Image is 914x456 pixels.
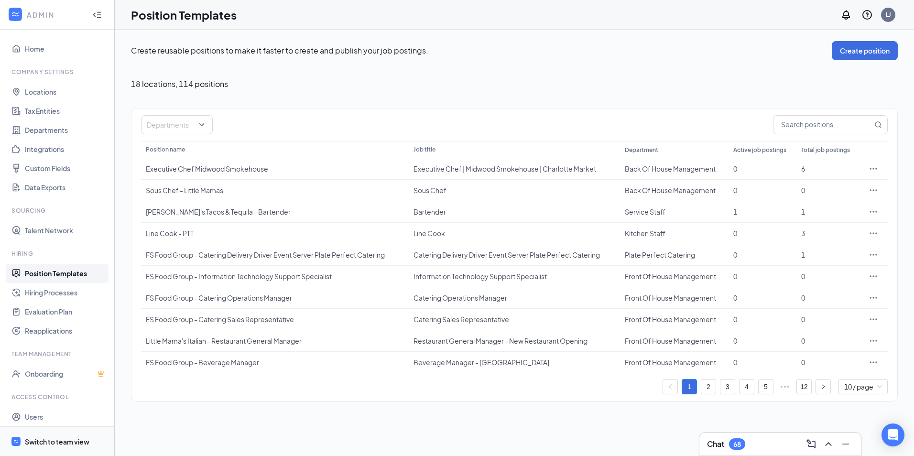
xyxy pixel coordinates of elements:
div: 0 [801,271,854,281]
div: 6 [801,164,854,174]
div: 0 [801,358,854,367]
div: 3 [801,228,854,238]
span: Job title [413,146,435,153]
div: Catering Delivery Driver Event Server Plate Perfect Catering [413,250,615,260]
a: 12 [797,380,811,394]
li: 2 [701,379,716,394]
a: Talent Network [25,221,107,240]
th: Department [620,141,729,158]
div: Catering Sales Representative [413,315,615,324]
a: 5 [759,380,773,394]
td: Front Of House Management [620,352,729,373]
svg: ComposeMessage [805,438,817,450]
span: right [820,384,826,390]
svg: Notifications [840,9,852,21]
div: 0 [733,228,791,238]
div: Line Cook [413,228,615,238]
a: Reapplications [25,321,107,340]
td: Back Of House Management [620,180,729,201]
div: 0 [733,185,791,195]
div: 0 [733,293,791,303]
div: 0 [801,336,854,346]
div: Information Technology Support Specialist [413,271,615,281]
svg: WorkstreamLogo [13,438,19,445]
div: 0 [733,271,791,281]
button: right [816,379,831,394]
svg: Ellipses [869,358,878,367]
a: Integrations [25,140,107,159]
div: Page Size [838,379,888,394]
li: 12 [796,379,812,394]
svg: Collapse [92,10,102,20]
span: ••• [777,379,793,394]
div: 0 [733,164,791,174]
div: Bartender [413,207,615,217]
th: Total job postings [796,141,859,158]
div: Executive Chef Midwood Smokehouse [146,164,404,174]
button: Minimize [838,436,853,452]
div: 0 [801,293,854,303]
svg: Ellipses [869,336,878,346]
li: 3 [720,379,735,394]
svg: Ellipses [869,164,878,174]
div: 1 [801,207,854,217]
div: FS Food Group - Information Technology Support Specialist [146,271,404,281]
div: LJ [886,11,891,19]
svg: Ellipses [869,271,878,281]
span: 10 / page [844,380,882,394]
span: left [667,384,673,390]
div: Little Mama's Italian - Restaurant General Manager [146,336,404,346]
li: Next Page [816,379,831,394]
div: FS Food Group - Catering Operations Manager [146,293,404,303]
div: Hiring [11,250,105,258]
a: 1 [682,380,696,394]
div: 1 [733,207,791,217]
td: Plate Perfect Catering [620,244,729,266]
a: Users [25,407,107,426]
svg: ChevronUp [823,438,834,450]
p: Create reusable positions to make it faster to create and publish your job postings. [131,45,832,56]
svg: Ellipses [869,315,878,324]
a: Evaluation Plan [25,302,107,321]
div: 0 [801,315,854,324]
input: Search positions [773,116,872,134]
div: Access control [11,393,105,401]
a: Home [25,39,107,58]
h1: Position Templates [131,7,237,23]
svg: Ellipses [869,293,878,303]
svg: QuestionInfo [861,9,873,21]
a: Hiring Processes [25,283,107,302]
div: 0 [733,336,791,346]
div: FS Food Group - Beverage Manager [146,358,404,367]
li: 4 [739,379,754,394]
div: Open Intercom Messenger [881,423,904,446]
div: FS Food Group - Catering Sales Representative [146,315,404,324]
a: Locations [25,82,107,101]
a: Custom Fields [25,159,107,178]
div: 0 [733,315,791,324]
button: ComposeMessage [804,436,819,452]
li: 5 [758,379,773,394]
td: Front Of House Management [620,309,729,330]
th: Active job postings [729,141,796,158]
div: Sous Chef [413,185,615,195]
div: 1 [801,250,854,260]
div: Company Settings [11,68,105,76]
a: OnboardingCrown [25,364,107,383]
svg: WorkstreamLogo [11,10,20,19]
div: Sous Chef - Little Mamas [146,185,404,195]
div: Switch to team view [25,437,89,446]
a: 4 [740,380,754,394]
button: ChevronUp [821,436,836,452]
div: ADMIN [27,10,84,20]
td: Front Of House Management [620,266,729,287]
h3: Chat [707,439,724,449]
div: 0 [733,250,791,260]
td: Back Of House Management [620,158,729,180]
svg: Ellipses [869,250,878,260]
td: Front Of House Management [620,330,729,352]
span: 18 locations , 114 positions [131,79,228,89]
button: Create position [832,41,898,60]
div: Catering Operations Manager [413,293,615,303]
a: Position Templates [25,264,107,283]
